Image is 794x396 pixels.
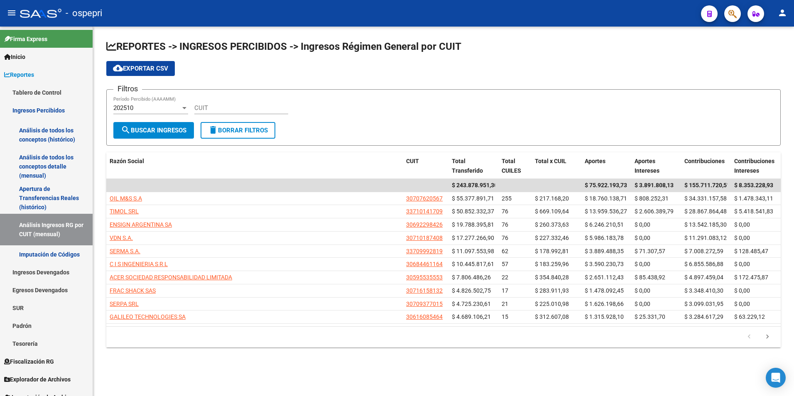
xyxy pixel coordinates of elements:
[502,158,521,174] span: Total CUILES
[684,248,723,254] span: $ 7.008.272,59
[208,127,268,134] span: Borrar Filtros
[585,287,624,294] span: $ 1.478.092,45
[734,261,750,267] span: $ 0,00
[106,152,403,180] datatable-header-cell: Razón Social
[406,208,443,215] span: 33710141709
[635,158,659,174] span: Aportes Intereses
[734,182,773,188] span: $ 8.353.228,93
[635,221,650,228] span: $ 0,00
[635,182,674,188] span: $ 3.891.808,13
[585,313,624,320] span: $ 1.315.928,10
[406,158,419,164] span: CUIT
[110,248,140,254] span: SERMA S.A.
[734,248,768,254] span: $ 128.485,47
[4,70,34,79] span: Reportes
[502,313,508,320] span: 15
[585,248,624,254] span: $ 3.889.488,35
[502,221,508,228] span: 76
[585,274,624,281] span: $ 2.651.112,43
[452,313,491,320] span: $ 4.689.106,21
[734,274,768,281] span: $ 172.475,87
[535,287,569,294] span: $ 283.911,93
[106,61,175,76] button: Exportar CSV
[684,235,727,241] span: $ 11.291.083,12
[734,221,750,228] span: $ 0,00
[113,104,133,112] span: 202510
[684,274,723,281] span: $ 4.897.459,04
[110,287,156,294] span: FRAC SHACK SAS
[635,248,665,254] span: $ 71.307,57
[406,235,443,241] span: 30710187408
[777,8,787,18] mat-icon: person
[4,52,25,61] span: Inicio
[110,235,133,241] span: VDN S.A.
[585,221,624,228] span: $ 6.246.210,51
[502,274,508,281] span: 22
[452,274,491,281] span: $ 7.806.486,26
[66,4,102,22] span: - ospepri
[452,248,494,254] span: $ 11.097.553,98
[734,235,750,241] span: $ 0,00
[734,208,773,215] span: $ 5.418.541,83
[406,195,443,202] span: 30707620567
[734,158,774,174] span: Contribuciones Intereses
[684,158,725,164] span: Contribuciones
[585,301,624,307] span: $ 1.626.198,66
[406,261,443,267] span: 30684461164
[452,195,494,202] span: $ 55.377.891,71
[535,248,569,254] span: $ 178.992,81
[406,248,443,254] span: 33709992819
[684,313,723,320] span: $ 3.284.617,29
[121,127,186,134] span: Buscar Ingresos
[635,208,674,215] span: $ 2.606.389,79
[113,63,123,73] mat-icon: cloud_download
[684,182,730,188] span: $ 155.711.720,51
[734,301,750,307] span: $ 0,00
[4,357,54,366] span: Fiscalización RG
[110,208,139,215] span: TIMOL SRL
[110,261,168,267] span: C I S INGENIERIA S R L
[4,34,47,44] span: Firma Express
[684,287,723,294] span: $ 3.348.410,30
[635,287,650,294] span: $ 0,00
[635,301,650,307] span: $ 0,00
[731,152,781,180] datatable-header-cell: Contribuciones Intereses
[406,221,443,228] span: 30692298426
[585,195,627,202] span: $ 18.760.138,71
[535,195,569,202] span: $ 217.168,20
[535,158,566,164] span: Total x CUIL
[635,313,665,320] span: $ 25.331,70
[635,195,669,202] span: $ 808.252,31
[452,301,491,307] span: $ 4.725.230,61
[113,83,142,95] h3: Filtros
[406,301,443,307] span: 30709377015
[110,301,139,307] span: SERPA SRL
[121,125,131,135] mat-icon: search
[760,332,775,342] a: go to next page
[684,301,723,307] span: $ 3.099.031,95
[502,261,508,267] span: 57
[635,261,650,267] span: $ 0,00
[734,287,750,294] span: $ 0,00
[535,221,569,228] span: $ 260.373,63
[535,261,569,267] span: $ 183.259,96
[110,158,144,164] span: Razón Social
[452,182,497,188] span: $ 243.878.951,30
[502,208,508,215] span: 76
[502,248,508,254] span: 62
[452,261,494,267] span: $ 10.445.817,61
[681,152,731,180] datatable-header-cell: Contribuciones
[502,195,512,202] span: 255
[110,221,172,228] span: ENSIGN ARGENTINA SA
[452,158,483,174] span: Total Transferido
[502,287,508,294] span: 17
[201,122,275,139] button: Borrar Filtros
[535,313,569,320] span: $ 312.607,08
[766,368,786,388] div: Open Intercom Messenger
[403,152,448,180] datatable-header-cell: CUIT
[208,125,218,135] mat-icon: delete
[741,332,757,342] a: go to previous page
[452,235,494,241] span: $ 17.277.266,90
[110,274,232,281] span: ACER SOCIEDAD RESPONSABILIDAD LIMITADA
[734,313,765,320] span: $ 63.229,12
